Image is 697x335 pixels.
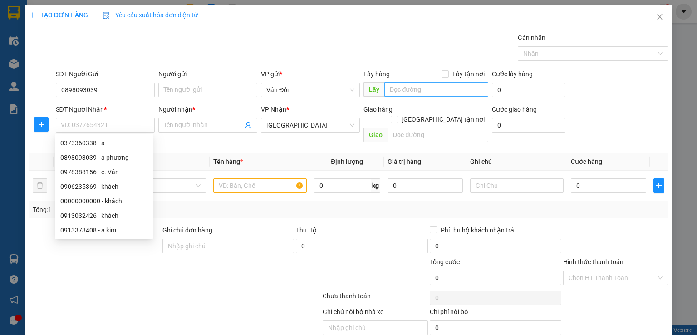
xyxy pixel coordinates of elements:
span: Lấy tận nơi [449,69,488,79]
span: Tên hàng [213,158,243,165]
span: Thu Hộ [296,227,317,234]
div: Chưa thanh toán [322,291,428,307]
button: delete [33,178,47,193]
button: Close [647,5,672,30]
div: 0906235369 - khách [55,179,153,194]
button: plus [34,117,49,132]
div: 00000000000 - khách [55,194,153,208]
span: Tổng cước [430,258,460,266]
div: Người gửi [158,69,257,79]
span: Hà Nội [266,118,354,132]
span: Yêu cầu xuất hóa đơn điện tử [103,11,198,19]
span: VP Nhận [261,106,286,113]
div: 0978388156 - c. Vân [60,167,147,177]
span: Giao hàng [363,106,393,113]
input: Ghi Chú [470,178,564,193]
input: Dọc đường [384,82,488,97]
input: Cước giao hàng [492,118,565,133]
span: Định lượng [331,158,363,165]
div: 0978388156 - c. Vân [55,165,153,179]
div: SĐT Người Nhận [56,104,155,114]
input: 0 [388,178,463,193]
span: user-add [245,122,252,129]
div: 0913032426 - khách [60,211,147,221]
div: 0898093039 - a phương [60,153,147,163]
label: Ghi chú đơn hàng [162,227,212,234]
span: Lấy [363,82,384,97]
input: Cước lấy hàng [492,83,565,97]
img: icon [103,12,110,19]
span: plus [654,182,664,189]
span: Cước hàng [571,158,602,165]
span: TẠO ĐƠN HÀNG [29,11,88,19]
div: 0913373408 - a kim [60,225,147,235]
div: 0898093039 - a phương [55,150,153,165]
span: Phí thu hộ khách nhận trả [437,225,518,235]
span: [GEOGRAPHIC_DATA] tận nơi [398,114,488,124]
input: Nhập ghi chú [323,320,427,335]
div: 0913032426 - khách [55,208,153,223]
span: Giao [363,128,388,142]
div: Tổng: 1 [33,205,270,215]
input: Ghi chú đơn hàng [162,239,294,253]
div: Chi phí nội bộ [430,307,561,320]
input: VD: Bàn, Ghế [213,178,307,193]
span: plus [29,12,35,18]
span: Khác [118,179,200,192]
input: Dọc đường [388,128,488,142]
button: plus [653,178,664,193]
span: Vân Đồn [266,83,354,97]
label: Gán nhãn [518,34,545,41]
span: plus [34,121,48,128]
label: Cước lấy hàng [492,70,533,78]
span: kg [371,178,380,193]
div: Người nhận [158,104,257,114]
span: close [656,13,663,20]
div: 0373360338 - a [55,136,153,150]
div: Ghi chú nội bộ nhà xe [323,307,427,320]
div: 0913373408 - a kim [55,223,153,237]
th: Ghi chú [466,153,567,171]
span: Lấy hàng [363,70,390,78]
div: 0906235369 - khách [60,182,147,192]
label: Hình thức thanh toán [563,258,623,266]
span: Giá trị hàng [388,158,421,165]
div: 0373360338 - a [60,138,147,148]
label: Cước giao hàng [492,106,537,113]
div: SĐT Người Gửi [56,69,155,79]
div: VP gửi [261,69,360,79]
div: 00000000000 - khách [60,196,147,206]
